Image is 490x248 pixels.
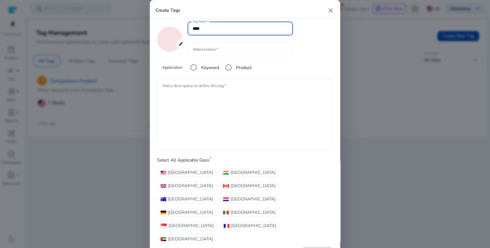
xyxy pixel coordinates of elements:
span: [GEOGRAPHIC_DATA] [230,182,275,189]
label: Select All Applicable Geos [157,157,211,165]
span: [GEOGRAPHIC_DATA] [168,169,213,176]
span: [GEOGRAPHIC_DATA] [169,222,214,229]
h5: Create Tags [156,8,180,13]
label: Keyword [200,64,219,71]
span: [GEOGRAPHIC_DATA] [230,209,275,216]
span: [GEOGRAPHIC_DATA] [168,236,213,242]
span: [GEOGRAPHIC_DATA] [230,196,275,202]
span: [GEOGRAPHIC_DATA] [230,169,275,176]
span: [GEOGRAPHIC_DATA] [168,209,213,216]
mat-icon: edit [176,39,186,48]
mat-icon: close [327,7,334,14]
mat-label: Tag Name [193,20,207,24]
label: Product [235,64,252,71]
span: [GEOGRAPHIC_DATA] [168,182,213,189]
span: [GEOGRAPHIC_DATA] [168,196,213,202]
mat-label: Application [162,65,182,71]
span: [GEOGRAPHIC_DATA] [231,222,276,229]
